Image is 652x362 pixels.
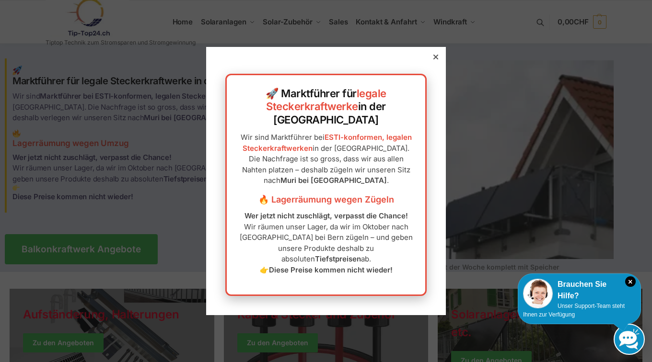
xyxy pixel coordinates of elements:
strong: Wer jetzt nicht zuschlägt, verpasst die Chance! [244,211,408,220]
a: legale Steckerkraftwerke [266,87,386,113]
h3: 🔥 Lagerräumung wegen Zügeln [236,193,416,206]
p: Wir sind Marktführer bei in der [GEOGRAPHIC_DATA]. Die Nachfrage ist so gross, dass wir aus allen... [236,132,416,186]
strong: Muri bei [GEOGRAPHIC_DATA] [280,176,387,185]
a: ESTI-konformen, legalen Steckerkraftwerken [243,133,412,153]
i: Schließen [625,276,636,287]
div: Brauchen Sie Hilfe? [523,279,636,302]
span: Unser Support-Team steht Ihnen zur Verfügung [523,303,625,318]
h2: 🚀 Marktführer für in der [GEOGRAPHIC_DATA] [236,87,416,127]
strong: Tiefstpreisen [315,254,361,263]
p: Wir räumen unser Lager, da wir im Oktober nach [GEOGRAPHIC_DATA] bei Bern zügeln – und geben unse... [236,211,416,275]
img: Customer service [523,279,553,308]
strong: Diese Preise kommen nicht wieder! [269,265,393,274]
